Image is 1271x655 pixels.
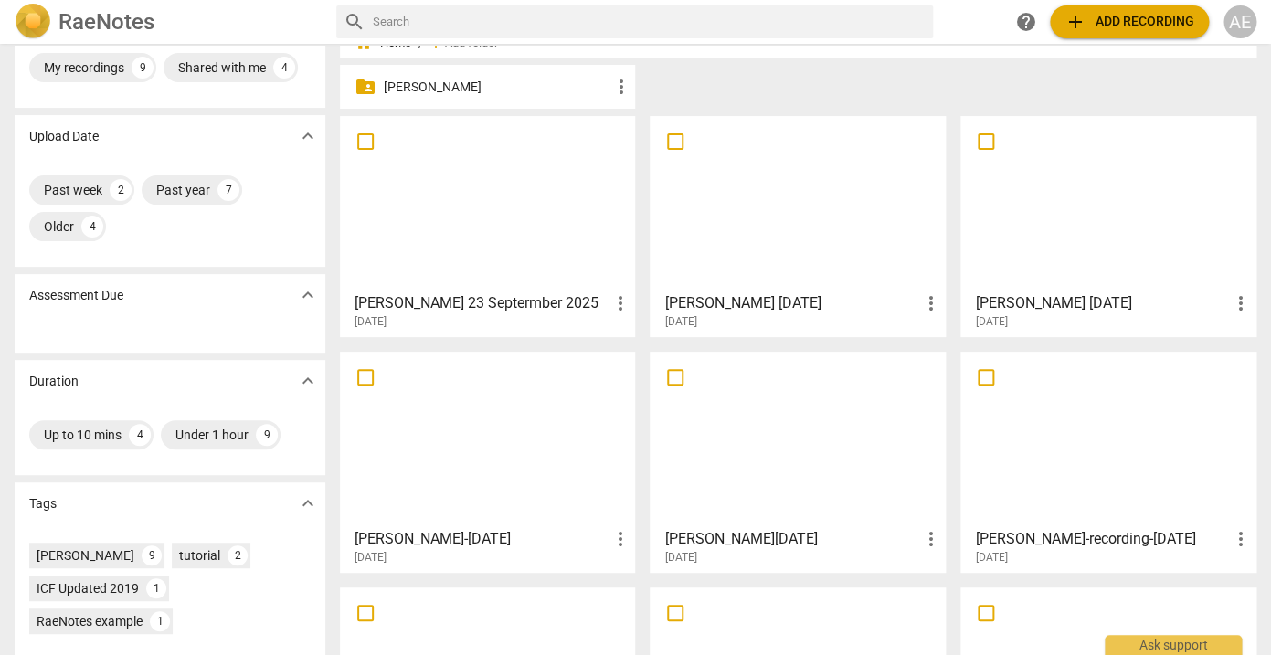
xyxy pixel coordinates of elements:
input: Search [373,7,926,37]
p: Duration [29,372,79,391]
div: Older [44,217,74,236]
h3: Anthony-March.27.2025 [355,528,609,550]
button: Show more [294,281,322,309]
div: ICF Updated 2019 [37,579,139,597]
span: more_vert [1230,292,1252,314]
button: Show more [294,122,322,150]
span: folder_shared [355,76,376,98]
div: Shared with me [178,58,266,77]
span: more_vert [919,528,941,550]
span: expand_more [297,370,319,392]
span: more_vert [919,292,941,314]
div: 1 [146,578,166,598]
div: Past year [156,181,210,199]
span: expand_more [297,284,319,306]
div: 9 [142,545,162,565]
a: LogoRaeNotes [15,4,322,40]
div: [PERSON_NAME] [37,546,134,565]
div: 4 [81,216,103,238]
h3: anthony-april.15.25 [664,528,919,550]
div: 2 [110,179,132,201]
button: AE [1223,5,1256,38]
span: [DATE] [975,314,1007,330]
p: Tags [29,494,57,513]
div: Past week [44,181,102,199]
p: Melanie Parish [384,78,610,97]
a: [PERSON_NAME]-recording-[DATE][DATE] [967,358,1250,565]
button: Show more [294,490,322,517]
div: tutorial [179,546,220,565]
p: Assessment Due [29,286,123,305]
div: RaeNotes example [37,612,143,630]
a: [PERSON_NAME]-[DATE][DATE] [346,358,630,565]
div: Up to 10 mins [44,426,122,444]
a: [PERSON_NAME] [DATE][DATE] [967,122,1250,329]
span: more_vert [1230,528,1252,550]
h3: Trish 22 July, 2025 [664,292,919,314]
div: Under 1 hour [175,426,249,444]
div: 9 [256,424,278,446]
h2: RaeNotes [58,9,154,35]
span: expand_more [297,492,319,514]
div: My recordings [44,58,124,77]
span: more_vert [609,292,630,314]
button: Show more [294,367,322,395]
div: 1 [150,611,170,631]
span: [DATE] [975,550,1007,565]
span: [DATE] [664,550,696,565]
span: expand_more [297,125,319,147]
h3: Trish-recording-april.10.25 [975,528,1230,550]
div: Ask support [1105,635,1242,655]
span: [DATE] [355,550,387,565]
a: [PERSON_NAME][DATE][DATE] [656,358,939,565]
h3: Trish July 3, 2025 [975,292,1230,314]
span: Add recording [1064,11,1194,33]
div: 4 [273,57,295,79]
h3: Anthony 23 Septermber 2025 [355,292,609,314]
div: 4 [129,424,151,446]
a: [PERSON_NAME] [DATE][DATE] [656,122,939,329]
div: 2 [228,545,248,565]
span: [DATE] [355,314,387,330]
a: Help [1010,5,1043,38]
span: more_vert [609,76,631,98]
a: [PERSON_NAME] 23 Septermber 2025[DATE] [346,122,630,329]
button: Upload [1050,5,1209,38]
img: Logo [15,4,51,40]
span: more_vert [609,528,630,550]
div: 7 [217,179,239,201]
span: add [1064,11,1086,33]
p: Upload Date [29,127,99,146]
span: search [344,11,365,33]
span: help [1015,11,1037,33]
div: 9 [132,57,154,79]
span: [DATE] [664,314,696,330]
